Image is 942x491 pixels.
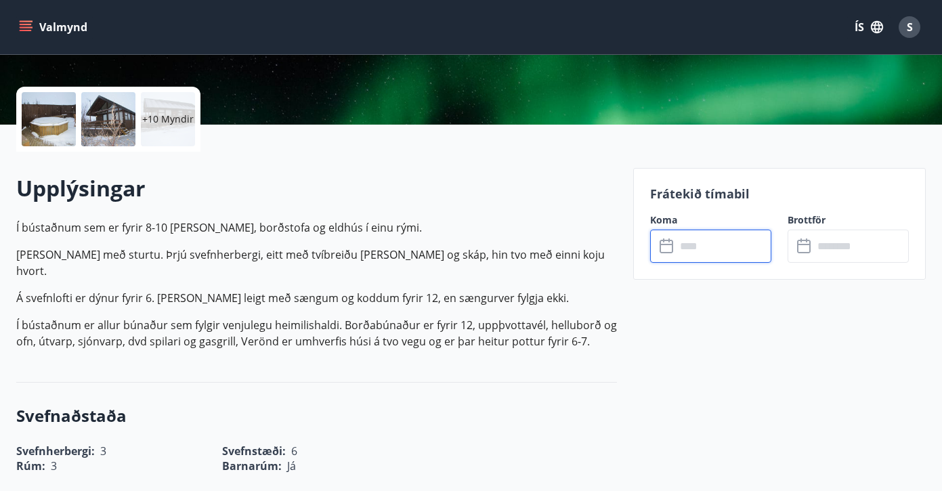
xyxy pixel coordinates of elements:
[907,20,913,35] span: S
[650,213,771,227] label: Koma
[16,219,617,236] p: Í bústaðnum sem er fyrir 8-10 [PERSON_NAME], borðstofa og eldhús í einu rými.
[788,213,909,227] label: Brottför
[51,458,57,473] span: 3
[16,317,617,349] p: Í bústaðnum er allur búnaður sem fylgir venjulegu heimilishaldi. Borðabúnaður er fyrir 12, uppþvo...
[16,290,617,306] p: Á svefnlofti er dýnur fyrir 6. [PERSON_NAME] leigt með sængum og koddum fyrir 12, en sængurver fy...
[287,458,296,473] span: Já
[16,458,45,473] span: Rúm :
[16,173,617,203] h2: Upplýsingar
[16,404,617,427] h3: Svefnaðstaða
[893,11,926,43] button: S
[142,112,194,126] p: +10 Myndir
[650,185,909,202] p: Frátekið tímabil
[847,15,891,39] button: ÍS
[16,15,93,39] button: menu
[16,247,617,279] p: [PERSON_NAME] með sturtu. Þrjú svefnherbergi, eitt með tvíbreiðu [PERSON_NAME] og skáp, hin tvo m...
[222,458,282,473] span: Barnarúm :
